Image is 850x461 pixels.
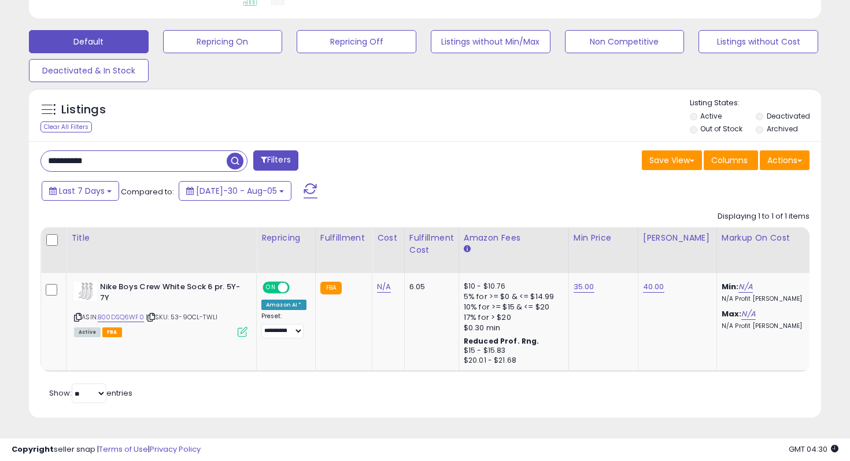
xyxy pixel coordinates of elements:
[42,181,119,201] button: Last 7 Days
[409,282,450,292] div: 6.05
[29,59,149,82] button: Deactivated & In Stock
[409,232,454,256] div: Fulfillment Cost
[29,30,149,53] button: Default
[464,323,560,333] div: $0.30 min
[565,30,685,53] button: Non Competitive
[722,308,742,319] b: Max:
[464,244,471,255] small: Amazon Fees.
[74,282,247,335] div: ASIN:
[643,232,712,244] div: [PERSON_NAME]
[789,444,838,455] span: 2025-08-13 04:30 GMT
[464,346,560,356] div: $15 - $15.83
[102,327,122,337] span: FBA
[722,322,818,330] p: N/A Profit [PERSON_NAME]
[711,154,748,166] span: Columns
[642,150,702,170] button: Save View
[464,232,564,244] div: Amazon Fees
[261,312,306,338] div: Preset:
[741,308,755,320] a: N/A
[643,281,664,293] a: 40.00
[261,300,306,310] div: Amazon AI *
[704,150,758,170] button: Columns
[74,282,97,301] img: 312uh1cH2-L._SL40_.jpg
[49,388,132,399] span: Show: entries
[574,232,633,244] div: Min Price
[40,121,92,132] div: Clear All Filters
[253,150,298,171] button: Filters
[320,232,367,244] div: Fulfillment
[150,444,201,455] a: Privacy Policy
[163,30,283,53] button: Repricing On
[61,102,106,118] h5: Listings
[297,30,416,53] button: Repricing Off
[179,181,291,201] button: [DATE]-30 - Aug-05
[71,232,252,244] div: Title
[718,211,810,222] div: Displaying 1 to 1 of 1 items
[74,327,101,337] span: All listings currently available for purchase on Amazon
[261,232,311,244] div: Repricing
[146,312,217,322] span: | SKU: 53-9OCL-TWLI
[716,227,826,273] th: The percentage added to the cost of goods (COGS) that forms the calculator for Min & Max prices.
[288,283,306,293] span: OFF
[760,150,810,170] button: Actions
[574,281,594,293] a: 35.00
[738,281,752,293] a: N/A
[264,283,278,293] span: ON
[431,30,550,53] button: Listings without Min/Max
[700,111,722,121] label: Active
[320,282,342,294] small: FBA
[722,295,818,303] p: N/A Profit [PERSON_NAME]
[100,282,241,306] b: Nike Boys Crew White Sock 6 pr. 5Y-7Y
[99,444,148,455] a: Terms of Use
[699,30,818,53] button: Listings without Cost
[59,185,105,197] span: Last 7 Days
[722,232,822,244] div: Markup on Cost
[98,312,144,322] a: B00DSQ6WF0
[464,312,560,323] div: 17% for > $20
[12,444,54,455] strong: Copyright
[464,282,560,292] div: $10 - $10.76
[377,232,400,244] div: Cost
[464,336,539,346] b: Reduced Prof. Rng.
[767,111,810,121] label: Deactivated
[767,124,798,134] label: Archived
[690,98,822,109] p: Listing States:
[700,124,742,134] label: Out of Stock
[12,444,201,455] div: seller snap | |
[464,292,560,302] div: 5% for >= $0 & <= $14.99
[196,185,277,197] span: [DATE]-30 - Aug-05
[464,356,560,366] div: $20.01 - $21.68
[377,281,391,293] a: N/A
[722,281,739,292] b: Min:
[464,302,560,312] div: 10% for >= $15 & <= $20
[121,186,174,197] span: Compared to:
